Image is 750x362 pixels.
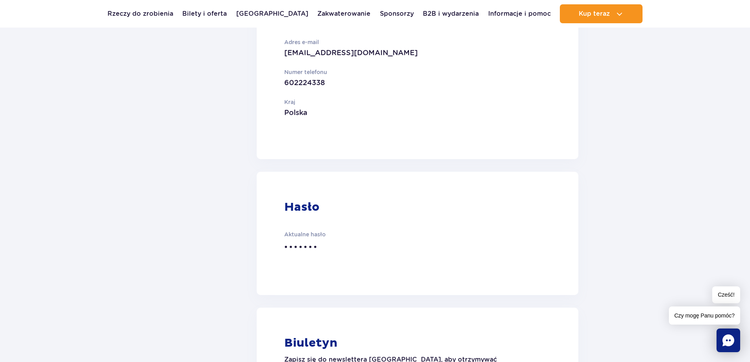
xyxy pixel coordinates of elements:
[284,231,326,238] font: Aktualne hasło
[674,312,735,319] font: Czy mogę Panu pomóc?
[284,39,319,45] font: Adres e-mail
[284,241,319,252] font: •••••••
[423,4,479,23] a: B2B i wydarzenia
[284,336,337,350] font: Biuletyn
[284,48,418,57] font: [EMAIL_ADDRESS][DOMAIN_NAME]
[380,10,414,17] font: Sponsorzy
[236,4,308,23] a: [GEOGRAPHIC_DATA]
[284,99,295,105] font: Kraj
[488,4,551,23] a: Informacje i pomoc
[423,10,479,17] font: B2B i wydarzenia
[718,291,735,298] font: Cześć!
[284,108,307,117] font: Polska
[236,10,308,17] font: [GEOGRAPHIC_DATA]
[284,200,319,214] font: Hasło
[317,10,370,17] font: Zakwaterowanie
[107,10,173,17] font: Rzeczy do zrobienia
[380,4,414,23] a: Sponsorzy
[284,78,325,87] font: 602224338
[488,10,551,17] font: Informacje i pomoc
[317,4,370,23] a: Zakwaterowanie
[182,10,227,17] font: Bilety i oferta
[107,4,173,23] a: Rzeczy do zrobienia
[717,329,740,352] div: Pogawędzić
[560,4,643,23] button: Kup teraz
[284,69,327,75] font: Numer telefonu
[182,4,227,23] a: Bilety i oferta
